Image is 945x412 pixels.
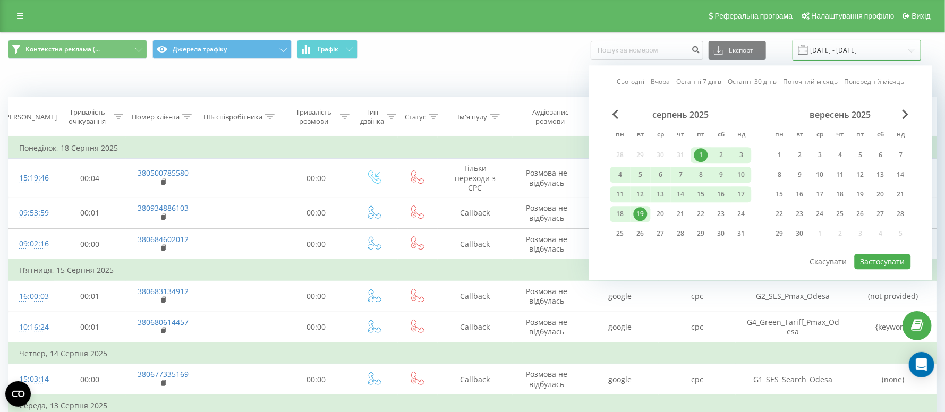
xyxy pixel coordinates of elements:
[360,108,384,126] div: Тип дзвінка
[671,206,691,222] div: чт 21 серп 2025 р.
[715,12,793,20] span: Реферальна програма
[830,147,850,163] div: чт 4 вер 2025 р.
[793,227,807,241] div: 30
[405,113,426,122] div: Статус
[804,254,853,269] button: Скасувати
[674,187,688,201] div: 14
[770,109,911,120] div: вересень 2025
[651,226,671,242] div: ср 27 серп 2025 р.
[731,167,752,183] div: нд 10 серп 2025 р.
[894,148,908,162] div: 7
[54,198,126,228] td: 00:01
[8,40,147,59] button: Контекстна реклама (...
[735,148,748,162] div: 3
[5,381,31,407] button: Open CMP widget
[633,127,649,143] abbr: вівторок
[731,226,752,242] div: нд 31 серп 2025 р.
[894,207,908,221] div: 28
[853,127,869,143] abbr: п’ятниця
[813,187,827,201] div: 17
[694,148,708,162] div: 1
[676,77,721,87] a: Останні 7 днів
[694,187,708,201] div: 15
[773,187,787,201] div: 15
[138,317,189,327] a: 380680614457
[634,168,648,182] div: 5
[522,108,578,126] div: Аудіозапис розмови
[893,127,909,143] abbr: неділя
[526,234,567,254] span: Розмова не відбулась
[871,186,891,202] div: сб 20 вер 2025 р.
[614,168,627,182] div: 4
[833,207,847,221] div: 25
[138,286,189,296] a: 380683134912
[694,168,708,182] div: 8
[736,281,850,312] td: G2_SES_Pmax_Odesa
[850,147,871,163] div: пт 5 вер 2025 р.
[614,207,627,221] div: 18
[651,186,671,202] div: ср 13 серп 2025 р.
[833,148,847,162] div: 4
[811,12,894,20] span: Налаштування профілю
[770,186,790,202] div: пн 15 вер 2025 р.
[54,364,126,396] td: 00:00
[8,138,937,159] td: Понеділок, 18 Серпня 2025
[735,168,748,182] div: 10
[850,167,871,183] div: пт 12 вер 2025 р.
[581,281,659,312] td: google
[610,186,631,202] div: пн 11 серп 2025 р.
[671,226,691,242] div: чт 28 серп 2025 р.
[631,186,651,202] div: вт 12 серп 2025 р.
[711,186,731,202] div: сб 16 серп 2025 р.
[674,168,688,182] div: 7
[659,281,736,312] td: cpc
[844,77,904,87] a: Попередній місяць
[610,109,752,120] div: серпень 2025
[203,113,262,122] div: ПІБ співробітника
[19,317,44,338] div: 10:16:24
[773,168,787,182] div: 8
[714,187,728,201] div: 16
[19,234,44,254] div: 09:02:16
[711,226,731,242] div: сб 30 серп 2025 р.
[731,147,752,163] div: нд 3 серп 2025 р.
[850,186,871,202] div: пт 19 вер 2025 р.
[790,226,810,242] div: вт 30 вер 2025 р.
[438,364,512,396] td: Callback
[714,227,728,241] div: 30
[54,281,126,312] td: 00:01
[736,312,850,343] td: G4_Green_Tariff_Pmax_Odesa
[634,187,648,201] div: 12
[850,364,937,396] td: (none)
[891,206,911,222] div: нд 28 вер 2025 р.
[654,207,668,221] div: 20
[735,207,748,221] div: 24
[651,77,670,87] a: Вчора
[850,281,937,312] td: (not provided)
[714,148,728,162] div: 2
[280,364,352,396] td: 00:00
[612,109,619,119] span: Previous Month
[891,186,911,202] div: нд 21 вер 2025 р.
[891,147,911,163] div: нд 7 вер 2025 р.
[54,229,126,260] td: 00:00
[8,343,937,364] td: Четвер, 14 Серпня 2025
[912,12,931,20] span: Вихід
[591,41,703,60] input: Пошук за номером
[19,168,44,188] div: 15:19:46
[813,168,827,182] div: 10
[691,147,711,163] div: пт 1 серп 2025 р.
[438,312,512,343] td: Callback
[735,227,748,241] div: 31
[438,198,512,228] td: Callback
[873,127,889,143] abbr: субота
[783,77,838,87] a: Поточний місяць
[874,148,888,162] div: 6
[297,40,358,59] button: Графік
[581,198,659,228] td: google
[612,127,628,143] abbr: понеділок
[674,207,688,221] div: 21
[773,148,787,162] div: 1
[132,113,180,122] div: Номер клієнта
[770,226,790,242] div: пн 29 вер 2025 р.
